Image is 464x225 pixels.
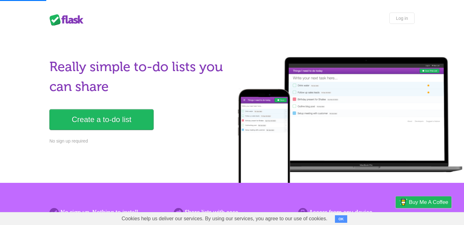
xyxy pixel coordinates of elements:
img: Buy me a coffee [399,197,407,207]
h1: Really simple to-do lists you can share [49,57,228,97]
a: Create a to-do list [49,109,154,130]
a: Log in [389,13,415,24]
p: No sign up required [49,138,228,144]
button: OK [335,215,347,223]
span: Buy me a coffee [409,197,448,208]
h2: Share lists with ease. [174,208,290,217]
a: Buy me a coffee [396,196,451,208]
h2: Access from any device. [298,208,415,217]
span: Cookies help us deliver our services. By using our services, you agree to our use of cookies. [115,212,334,225]
div: Flask Lists [49,14,87,25]
h2: No sign up. Nothing to install. [49,208,166,217]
